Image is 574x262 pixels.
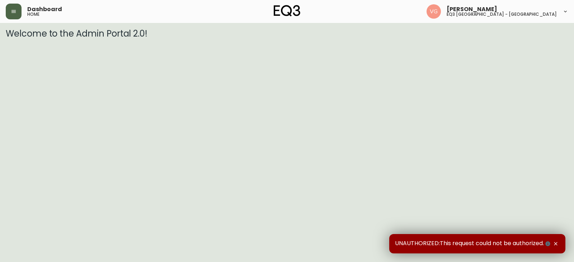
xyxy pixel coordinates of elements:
[274,5,300,16] img: logo
[6,29,568,39] h3: Welcome to the Admin Portal 2.0!
[395,240,552,248] span: UNAUTHORIZED:This request could not be authorized.
[27,6,62,12] span: Dashboard
[27,12,39,16] h5: home
[427,4,441,19] img: 876f05e53c5b52231d7ee1770617069b
[447,12,557,16] h5: eq3 [GEOGRAPHIC_DATA] - [GEOGRAPHIC_DATA]
[447,6,497,12] span: [PERSON_NAME]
